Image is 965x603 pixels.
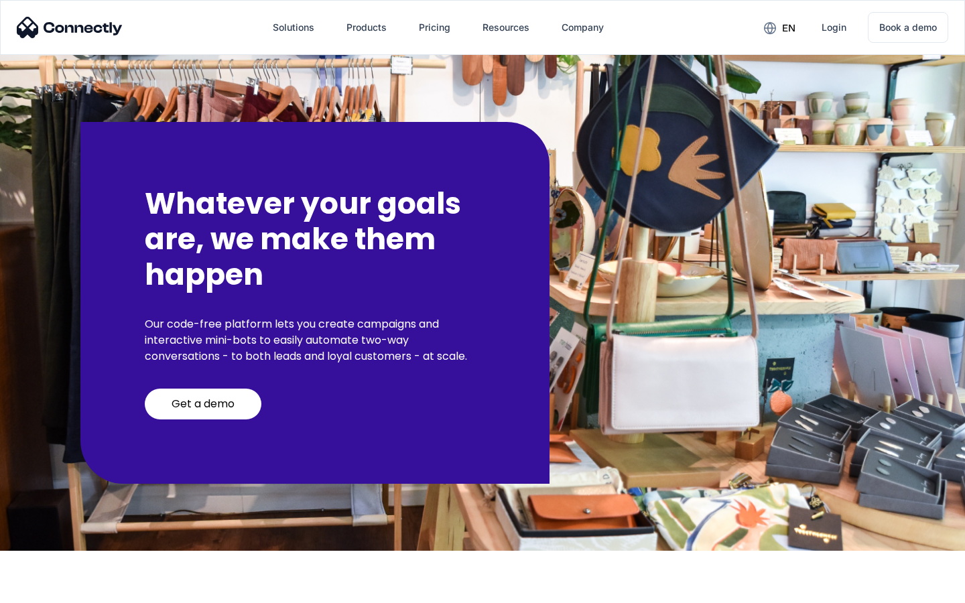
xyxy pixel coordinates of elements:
[346,18,387,37] div: Products
[419,18,450,37] div: Pricing
[811,11,857,44] a: Login
[482,18,529,37] div: Resources
[562,18,604,37] div: Company
[822,18,846,37] div: Login
[408,11,461,44] a: Pricing
[172,397,235,411] div: Get a demo
[145,186,485,292] h2: Whatever your goals are, we make them happen
[145,389,261,419] a: Get a demo
[782,19,795,38] div: en
[27,580,80,598] ul: Language list
[13,580,80,598] aside: Language selected: English
[868,12,948,43] a: Book a demo
[17,17,123,38] img: Connectly Logo
[273,18,314,37] div: Solutions
[145,316,485,364] p: Our code-free platform lets you create campaigns and interactive mini-bots to easily automate two...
